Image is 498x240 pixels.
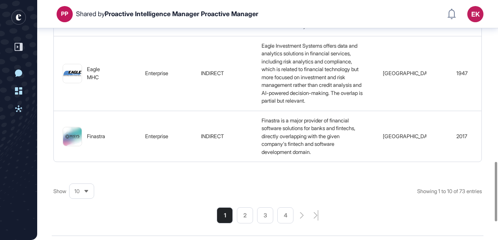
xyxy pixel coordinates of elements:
span: INDIRECT [201,70,224,76]
span: Finastra is a major provider of financial software solutions for banks and fintechs, directly ove... [262,117,357,155]
li: 2 [237,207,253,223]
div: Eagle MHC [87,65,112,81]
div: search-pagination-next-button [300,212,304,219]
span: 1947 [456,70,468,76]
div: search-pagination-last-page-button [314,210,319,221]
img: Finastra-logo [63,127,82,146]
li: 1 [217,207,233,223]
div: Shared by [76,10,258,18]
button: EK [467,6,483,22]
span: [GEOGRAPHIC_DATA] [383,70,435,76]
span: 10 [74,188,80,194]
span: Show [53,187,66,196]
span: enterprise [145,133,168,139]
div: entrapeer-logo [11,10,26,25]
img: Eagle MHC-logo [63,64,82,83]
span: 2017 [456,133,467,139]
li: 4 [277,207,293,223]
span: Eagle Investment Systems offers data and analytics solutions in financial services, including ris... [262,42,364,104]
span: [GEOGRAPHIC_DATA] [383,133,435,139]
li: 3 [257,207,273,223]
span: Proactive Intelligence Manager Proactive Manager [105,10,258,18]
div: PP [61,11,68,17]
div: Showing 1 to 10 of 73 entries [417,187,482,196]
div: Finastra [87,133,105,141]
span: enterprise [145,70,168,76]
span: INDIRECT [201,133,224,139]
